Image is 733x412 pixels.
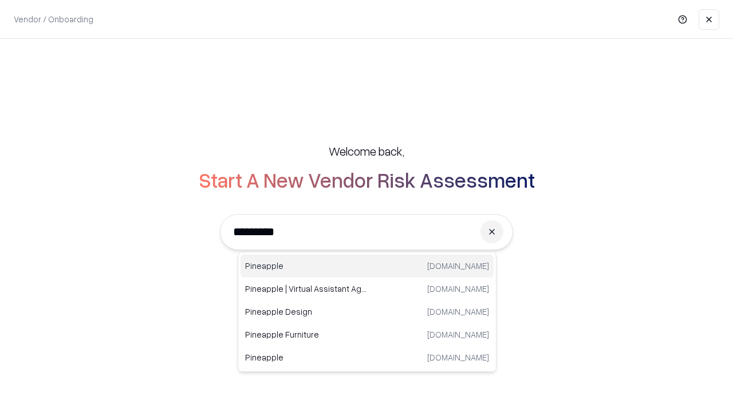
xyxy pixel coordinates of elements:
p: Pineapple | Virtual Assistant Agency [245,283,367,295]
p: [DOMAIN_NAME] [427,306,489,318]
h5: Welcome back, [329,143,404,159]
p: [DOMAIN_NAME] [427,260,489,272]
h2: Start A New Vendor Risk Assessment [199,168,535,191]
p: Vendor / Onboarding [14,13,93,25]
div: Suggestions [238,252,496,372]
p: [DOMAIN_NAME] [427,283,489,295]
p: [DOMAIN_NAME] [427,328,489,340]
p: Pineapple Design [245,306,367,318]
p: Pineapple Furniture [245,328,367,340]
p: [DOMAIN_NAME] [427,351,489,363]
p: Pineapple [245,351,367,363]
p: Pineapple [245,260,367,272]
